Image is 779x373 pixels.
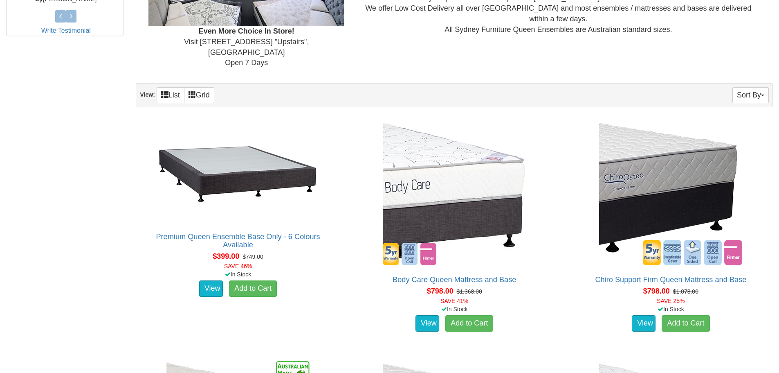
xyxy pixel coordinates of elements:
div: In Stock [134,270,341,278]
img: Premium Queen Ensemble Base Only - 6 Colours Available [154,120,322,224]
a: Premium Queen Ensemble Base Only - 6 Colours Available [156,233,320,249]
strong: View: [140,91,155,98]
a: Add to Cart [662,315,709,332]
a: Add to Cart [445,315,493,332]
div: In Stock [567,305,775,313]
span: $798.00 [643,287,670,295]
img: Chiro Support Firm Queen Mattress and Base [597,120,744,267]
a: Chiro Support Firm Queen Mattress and Base [595,276,746,284]
span: $399.00 [213,252,239,260]
font: SAVE 25% [657,298,685,304]
a: Grid [184,87,214,103]
del: $1,368.00 [457,288,482,295]
span: $798.00 [427,287,453,295]
button: Sort By [732,87,769,103]
img: Body Care Queen Mattress and Base [381,120,528,267]
a: View [415,315,439,332]
a: View [199,280,223,297]
a: View [632,315,656,332]
div: In Stock [351,305,558,313]
font: SAVE 46% [224,263,252,269]
font: SAVE 41% [440,298,468,304]
a: Body Care Queen Mattress and Base [393,276,516,284]
a: Add to Cart [229,280,277,297]
a: Write Testimonial [41,27,91,34]
del: $749.00 [242,253,263,260]
a: List [157,87,184,103]
b: Even More Choice In Store! [199,27,294,35]
del: $1,078.00 [673,288,698,295]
